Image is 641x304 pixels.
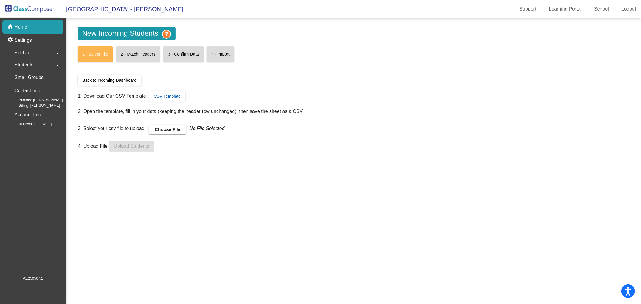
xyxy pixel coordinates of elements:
button: Upload Students [109,141,154,152]
span: 3. Select your csv file to upload: [78,121,146,133]
p: Account Info [14,111,41,119]
a: Logout [617,4,641,14]
mat-card: 3 - Confirm Data [163,46,204,62]
span: Students [14,61,33,69]
mat-icon: arrow_right [54,50,61,57]
span: 1. Download Our CSV Template [78,93,146,100]
mat-card: 1 - Select File [78,46,113,62]
mat-icon: settings [7,37,14,44]
a: CSV Template [149,91,185,102]
span: Set Up [14,49,29,57]
mat-icon: home [7,23,14,31]
span: 4. Upload File: [78,141,109,149]
span: Upload Students [114,144,149,149]
a: School [589,4,614,14]
a: Support [515,4,541,14]
mat-icon: arrow_right [54,62,61,69]
span: CSV Template [154,94,181,99]
span: 2. Open the template, fill in your data (keeping the header row unchanged), then save the sheet a... [78,109,304,114]
button: Back to Incoming Dashboard [78,75,141,86]
a: Learning Portal [544,4,587,14]
span: Back to Incoming Dashboard [82,78,136,83]
span: New Incoming Students [78,27,175,40]
mat-card: 2 - Match Headers [116,46,160,62]
p: Contact Info [14,87,40,95]
h4: No File Selected [189,121,224,133]
span: Billing: [PERSON_NAME] [9,103,60,108]
p: Home [14,23,27,31]
p: Settings [14,37,32,44]
p: Small Groups [14,73,44,82]
mat-card: 4 - Import [207,46,234,62]
span: Renewal On: [DATE] [9,121,52,127]
span: Primary: [PERSON_NAME] [9,97,63,103]
span: [GEOGRAPHIC_DATA] - [PERSON_NAME] [60,4,183,14]
label: Choose File [149,125,186,134]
